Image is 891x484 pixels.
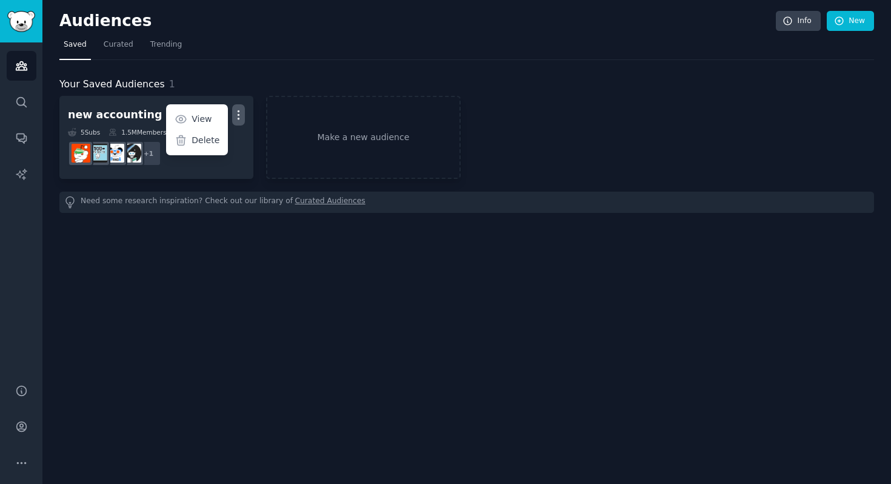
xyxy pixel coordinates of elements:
div: 1.5M Members [108,128,166,136]
p: Delete [192,134,219,147]
span: 1 [169,78,175,90]
img: CFA [122,144,141,163]
a: Trending [146,35,186,60]
a: Info [776,11,821,32]
span: Curated [104,39,133,50]
div: + 1 [136,141,161,166]
a: Curated Audiences [295,196,365,209]
a: Saved [59,35,91,60]
a: New [827,11,874,32]
h2: Audiences [59,12,776,31]
img: Accounting [72,144,90,163]
a: Make a new audience [266,96,460,179]
div: Need some research inspiration? Check out our library of [59,192,874,213]
span: Trending [150,39,182,50]
a: Curated [99,35,138,60]
p: View [192,113,212,126]
img: GummySearch logo [7,11,35,32]
div: new accounting platorm [68,107,213,123]
div: 5 Sub s [68,128,100,136]
a: View [169,107,226,132]
span: Saved [64,39,87,50]
img: CPA [88,144,107,163]
a: new accounting platormViewDelete5Subs1.5MMembers0.70% /mo+1CFAFPandACPAAccounting [59,96,253,179]
img: FPandA [105,144,124,163]
span: Your Saved Audiences [59,77,165,92]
